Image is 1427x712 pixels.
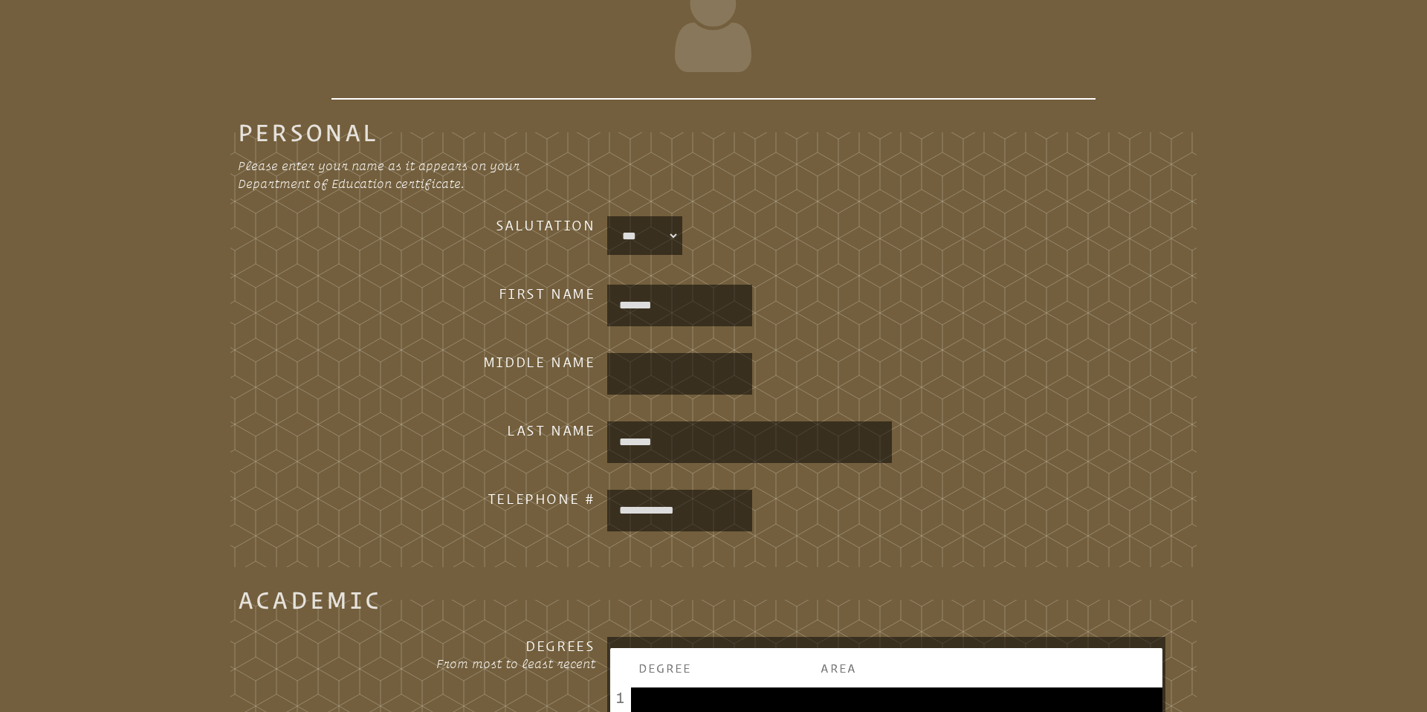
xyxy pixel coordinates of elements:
h3: Middle Name [357,353,595,371]
legend: Personal [238,123,379,141]
h3: Salutation [357,216,595,234]
span: 1 [615,689,627,706]
legend: Academic [238,591,382,609]
h3: Telephone # [357,490,595,508]
p: From most to least recent [357,655,595,673]
th: Area [813,648,1162,687]
th: Degree [631,648,813,687]
h3: Last Name [357,421,595,439]
p: Please enter your name as it appears on your Department of Education certificate. [238,157,540,192]
select: persons_salutation [610,219,680,252]
h3: Degrees [357,637,595,655]
h3: First Name [357,285,595,302]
